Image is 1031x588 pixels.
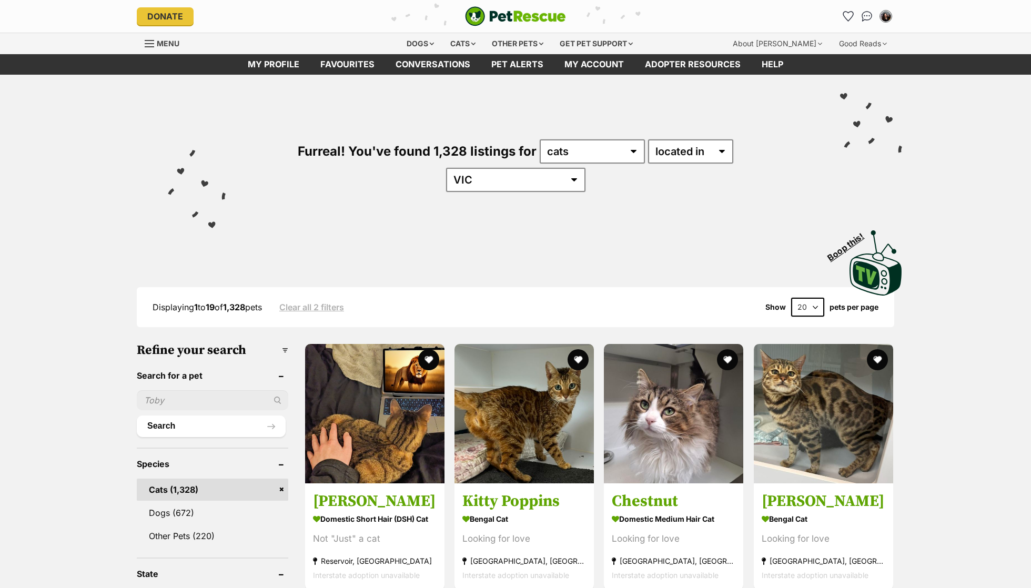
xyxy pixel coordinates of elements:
a: Dogs (672) [137,502,288,524]
strong: 1,328 [223,302,245,312]
a: Boop this! [850,221,902,298]
strong: Bengal Cat [762,511,885,526]
div: Looking for love [762,531,885,545]
h3: Kitty Poppins [462,491,586,511]
strong: [GEOGRAPHIC_DATA], [GEOGRAPHIC_DATA] [762,553,885,567]
input: Toby [137,390,288,410]
img: logo-cat-932fe2b9b8326f06289b0f2fb663e598f794de774fb13d1741a6617ecf9a85b4.svg [465,6,566,26]
a: My account [554,54,634,75]
span: Interstate adoption unavailable [313,570,420,579]
a: Pet alerts [481,54,554,75]
a: Cats (1,328) [137,479,288,501]
h3: [PERSON_NAME] [762,491,885,511]
strong: [GEOGRAPHIC_DATA], [GEOGRAPHIC_DATA] [462,553,586,567]
header: State [137,569,288,579]
span: Furreal! You've found 1,328 listings for [298,144,537,159]
a: Adopter resources [634,54,751,75]
div: Not "Just" a cat [313,531,437,545]
div: Looking for love [462,531,586,545]
button: favourite [717,349,739,370]
button: favourite [867,349,888,370]
button: favourite [418,349,439,370]
a: Clear all 2 filters [279,302,344,312]
header: Species [137,459,288,469]
button: favourite [568,349,589,370]
span: Boop this! [826,225,874,262]
span: Displaying to of pets [153,302,262,312]
strong: 1 [194,302,198,312]
ul: Account quick links [840,8,894,25]
button: My account [877,8,894,25]
button: Search [137,415,286,437]
a: Donate [137,7,194,25]
div: Other pets [484,33,551,54]
div: Looking for love [612,531,735,545]
div: Dogs [399,33,441,54]
img: Chestnut - Domestic Medium Hair Cat [604,344,743,483]
a: Other Pets (220) [137,525,288,547]
img: Kitty Poppins - Bengal Cat [454,344,594,483]
h3: Refine your search [137,343,288,358]
a: Help [751,54,794,75]
h3: [PERSON_NAME] [313,491,437,511]
img: PetRescue TV logo [850,230,902,296]
span: Interstate adoption unavailable [462,570,569,579]
strong: Domestic Medium Hair Cat [612,511,735,526]
strong: [GEOGRAPHIC_DATA], [GEOGRAPHIC_DATA] [612,553,735,567]
h3: Chestnut [612,491,735,511]
a: Favourites [840,8,856,25]
a: My profile [237,54,310,75]
a: Conversations [858,8,875,25]
a: Favourites [310,54,385,75]
strong: Domestic Short Hair (DSH) Cat [313,511,437,526]
strong: Bengal Cat [462,511,586,526]
div: Good Reads [832,33,894,54]
a: PetRescue [465,6,566,26]
img: Sasha - Domestic Short Hair (DSH) Cat [305,344,444,483]
span: Interstate adoption unavailable [762,570,868,579]
a: Menu [145,33,187,52]
div: Get pet support [552,33,640,54]
div: About [PERSON_NAME] [725,33,830,54]
strong: Reservoir, [GEOGRAPHIC_DATA] [313,553,437,567]
label: pets per page [830,303,878,311]
span: Show [765,303,786,311]
img: Neville Furrbottom - Bengal Cat [754,344,893,483]
a: conversations [385,54,481,75]
img: Duong Do (Freya) profile pic [881,11,891,22]
strong: 19 [206,302,215,312]
span: Interstate adoption unavailable [612,570,719,579]
span: Menu [157,39,179,48]
div: Cats [443,33,483,54]
img: chat-41dd97257d64d25036548639549fe6c8038ab92f7586957e7f3b1b290dea8141.svg [862,11,873,22]
header: Search for a pet [137,371,288,380]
